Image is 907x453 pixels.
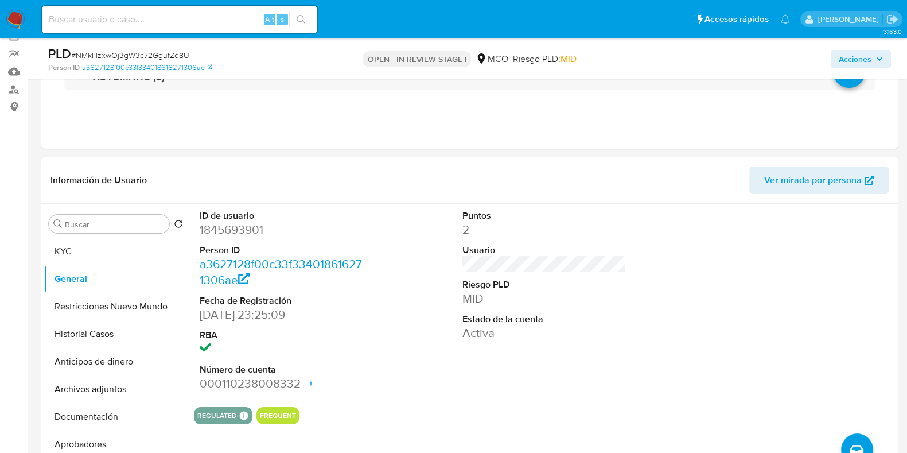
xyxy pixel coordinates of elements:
dt: RBA [200,329,364,342]
h1: Información de Usuario [50,175,147,186]
button: General [44,265,188,293]
h3: AUTOMATIC (3) [93,71,165,83]
dt: Estado de la cuenta [462,313,626,326]
dt: ID de usuario [200,210,364,222]
dt: Puntos [462,210,626,222]
b: PLD [48,44,71,63]
dd: 1845693901 [200,222,364,238]
button: Restricciones Nuevo Mundo [44,293,188,320]
input: Buscar usuario o caso... [42,12,317,27]
button: Historial Casos [44,320,188,348]
button: search-icon [289,11,313,28]
span: Alt [265,14,274,25]
dd: [DATE] 23:25:09 [200,307,364,323]
span: MID [560,52,576,65]
dd: MID [462,291,626,307]
button: Volver al orden por defecto [174,219,183,232]
a: a3627128f00c33f334018616271306ae [200,255,362,288]
p: OPEN - IN REVIEW STAGE I [363,51,471,67]
button: Documentación [44,403,188,431]
dt: Número de cuenta [200,363,364,376]
span: # NMkHzxwOj3gW3c72GgufZq8U [71,49,189,61]
dt: Fecha de Registración [200,295,364,307]
dd: 2 [462,222,626,238]
a: a3627128f00c33f334018616271306ae [82,63,212,73]
button: Archivos adjuntos [44,375,188,403]
span: 3.163.0 [883,27,901,36]
button: KYC [44,238,188,265]
button: Ver mirada por persona [749,167,889,194]
a: Salir [886,13,898,25]
dt: Riesgo PLD [462,278,626,291]
b: Person ID [48,63,80,73]
span: Ver mirada por persona [764,167,862,194]
a: Notificaciones [780,14,790,24]
button: Buscar [53,219,63,229]
button: Acciones [831,50,891,68]
span: Acciones [839,50,871,68]
span: s [281,14,284,25]
button: Anticipos de dinero [44,348,188,375]
div: MCO [476,53,508,65]
span: Riesgo PLD: [512,53,576,65]
dd: 000110238008332 [200,375,364,392]
span: Accesos rápidos [704,13,769,25]
dt: Usuario [462,244,626,257]
input: Buscar [65,219,165,230]
p: marcela.perdomo@mercadolibre.com.co [818,14,882,25]
dd: Activa [462,325,626,341]
dt: Person ID [200,244,364,257]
